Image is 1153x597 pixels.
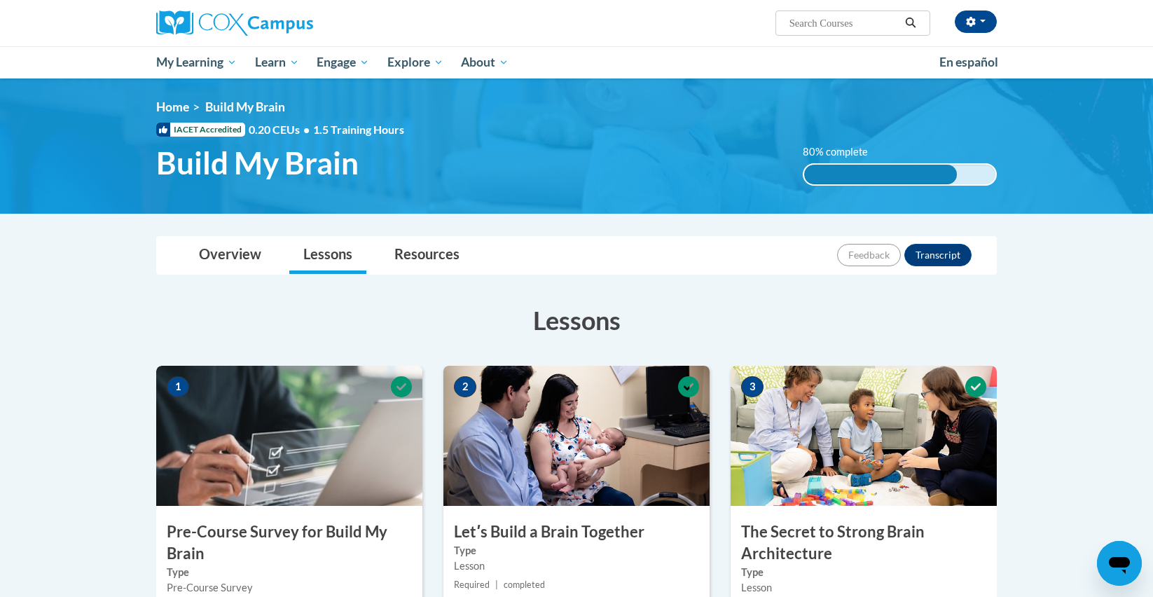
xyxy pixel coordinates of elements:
[788,15,900,32] input: Search Courses
[317,54,369,71] span: Engage
[303,123,310,136] span: •
[930,48,1007,77] a: En español
[453,46,518,78] a: About
[454,579,490,590] span: Required
[495,579,498,590] span: |
[313,123,404,136] span: 1.5 Training Hours
[167,565,412,580] label: Type
[156,99,189,114] a: Home
[255,54,299,71] span: Learn
[156,366,422,506] img: Course Image
[443,521,710,543] h3: Letʹs Build a Brain Together
[443,366,710,506] img: Course Image
[156,123,245,137] span: IACET Accredited
[731,521,997,565] h3: The Secret to Strong Brain Architecture
[378,46,453,78] a: Explore
[156,54,237,71] span: My Learning
[454,558,699,574] div: Lesson
[308,46,378,78] a: Engage
[804,165,958,184] div: 80% complete
[939,55,998,69] span: En español
[454,376,476,397] span: 2
[156,303,997,338] h3: Lessons
[380,237,474,274] a: Resources
[741,376,764,397] span: 3
[147,46,246,78] a: My Learning
[156,521,422,565] h3: Pre-Course Survey for Build My Brain
[246,46,308,78] a: Learn
[741,565,986,580] label: Type
[904,244,972,266] button: Transcript
[167,376,189,397] span: 1
[454,543,699,558] label: Type
[837,244,901,266] button: Feedback
[731,366,997,506] img: Course Image
[387,54,443,71] span: Explore
[289,237,366,274] a: Lessons
[461,54,509,71] span: About
[205,99,285,114] span: Build My Brain
[156,11,422,36] a: Cox Campus
[803,144,883,160] label: 80% complete
[249,122,313,137] span: 0.20 CEUs
[504,579,545,590] span: completed
[156,11,313,36] img: Cox Campus
[156,144,359,181] span: Build My Brain
[185,237,275,274] a: Overview
[955,11,997,33] button: Account Settings
[167,580,412,596] div: Pre-Course Survey
[900,15,921,32] button: Search
[1097,541,1142,586] iframe: Button to launch messaging window
[135,46,1018,78] div: Main menu
[741,580,986,596] div: Lesson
